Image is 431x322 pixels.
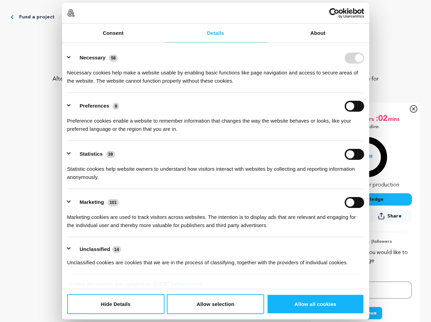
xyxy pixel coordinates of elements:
span: 14 [112,246,121,253]
p: Drama, Experimental [11,61,420,70]
span: 8 [113,103,119,110]
label: Marketing [80,199,104,205]
button: Preferences (8) [67,100,124,111]
div: Statistic cookies help website owners to understand how visitors interact with websites by collec... [67,159,364,181]
p: not to be saved [11,31,420,48]
div: Preference cookies enable a website to remember information that changes the way the website beha... [67,111,364,133]
button: Share [368,210,412,222]
span: hrs [366,113,375,124]
span: 39 [106,151,115,158]
button: Allow selection [167,294,264,314]
span: 58 [109,55,118,61]
a: Fund a project [19,14,55,20]
a: Usercentrics Cookiebot - opens in a new window [304,8,364,18]
a: About [267,24,369,42]
label: Preferences [80,103,109,109]
button: Statistics (39) [67,149,119,159]
a: Cookiebot [177,281,203,286]
span: mins [388,113,401,124]
a: Consent [62,24,164,42]
p: [GEOGRAPHIC_DATA], [US_STATE] | Film Short [11,53,420,61]
div: Cookie declaration last updated on [DATE] by [64,280,367,293]
button: Marketing (101) [67,197,123,208]
span: :02 [375,113,388,124]
p: After years of estrangement, a troubled sister shows up for her grieving brother and revisits a m... [52,75,379,92]
div: Unclassified cookies are cookies that we are in the process of classifying, together with the pro... [67,253,364,267]
button: Necessary (58) [67,52,122,63]
button: Unclassified (14) [67,245,125,253]
img: logo [67,9,75,17]
span: Share [387,213,402,220]
button: Allow all cookies [267,294,364,314]
label: Statistics [80,151,103,157]
a: Details [164,24,267,42]
div: Breadcrumb [11,14,420,20]
span: 101 [107,199,119,206]
label: Necessary [80,55,105,60]
div: Necessary cookies help make a website usable by enabling basic functions like page navigation and... [67,63,364,85]
div: Marketing cookies are used to track visitors across websites. The intention is to display ads tha... [67,208,364,229]
button: Hide Details [67,294,164,314]
span: Share [368,210,412,225]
